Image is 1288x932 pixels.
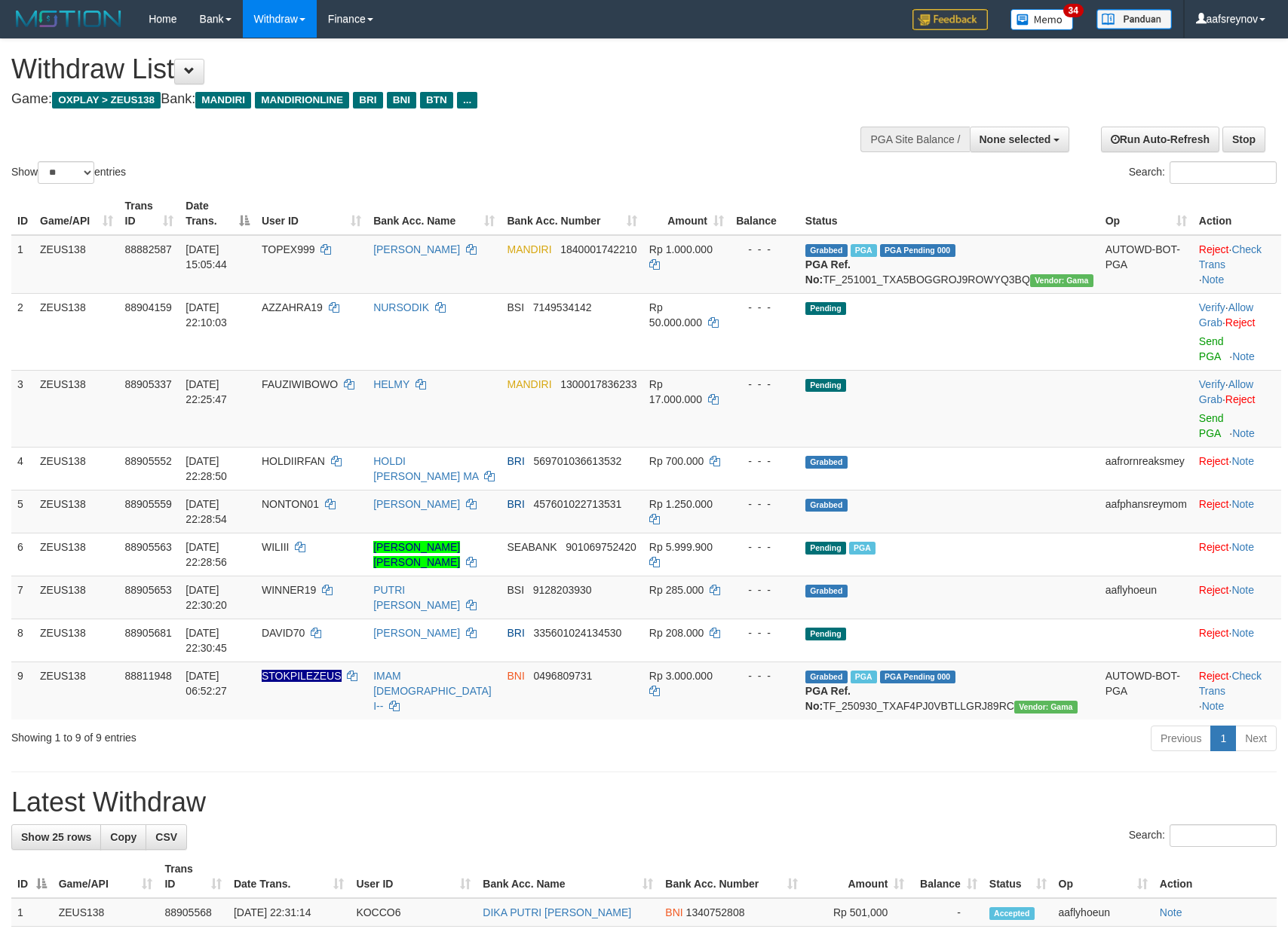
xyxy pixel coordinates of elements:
a: HELMY [373,378,409,390]
th: Date Trans.: activate to sort column descending [179,192,256,235]
img: panduan.png [1096,9,1172,29]
span: Copy 0496809731 to clipboard [533,670,592,682]
span: ... [457,92,477,108]
th: ID: activate to sort column descending [11,855,53,898]
th: User ID: activate to sort column ascending [256,192,367,235]
a: Send PGA [1199,335,1224,362]
h1: Withdraw List [11,54,844,84]
span: CSV [155,831,177,843]
img: Feedback.jpg [912,9,988,30]
td: · [1193,490,1281,533]
span: Marked by aaftrukkakada [849,542,876,555]
div: - - - [736,625,793,640]
div: - - - [736,539,793,555]
td: ZEUS138 [34,662,119,720]
span: Rp 1.000.000 [649,243,713,255]
span: [DATE] 22:10:03 [186,301,227,328]
img: Button%20Memo.svg [1010,9,1074,30]
td: ZEUS138 [34,576,119,619]
td: AUTOWD-BOT-PGA [1099,662,1193,720]
span: 88905552 [125,455,172,467]
td: aafphansreymom [1099,490,1193,533]
div: - - - [736,668,793,683]
b: PGA Ref. No: [805,685,851,712]
td: AUTOWD-BOT-PGA [1099,235,1193,294]
td: aaflyhoeun [1053,898,1154,927]
a: [PERSON_NAME] [373,627,460,639]
span: PGA Pending [880,244,955,257]
span: 88905563 [125,541,172,553]
span: · [1199,378,1253,405]
span: Pending [805,379,846,392]
span: DAVID70 [262,627,305,639]
div: - - - [736,242,793,257]
th: Amount: activate to sort column ascending [643,192,730,235]
span: WINNER19 [262,584,316,596]
span: Copy 9128203930 to clipboard [533,584,592,596]
td: [DATE] 22:31:14 [228,898,350,927]
a: Reject [1199,584,1229,596]
span: [DATE] 06:52:27 [186,670,227,697]
th: Op: activate to sort column ascending [1099,192,1193,235]
span: Grabbed [805,585,848,597]
td: 1 [11,235,34,294]
button: None selected [970,127,1070,152]
td: ZEUS138 [34,490,119,533]
label: Search: [1129,824,1277,847]
a: Check Trans [1199,670,1262,697]
img: MOTION_logo.png [11,8,126,30]
span: BSI [507,584,524,596]
select: Showentries [38,161,94,184]
th: Bank Acc. Number: activate to sort column ascending [501,192,642,235]
h1: Latest Withdraw [11,787,1277,817]
th: Game/API: activate to sort column ascending [34,192,119,235]
td: 88905568 [158,898,227,927]
span: MANDIRI [507,243,551,255]
div: PGA Site Balance / [860,127,969,152]
input: Search: [1170,161,1277,184]
th: Balance: activate to sort column ascending [910,855,983,898]
span: BTN [420,92,453,108]
a: Note [1231,541,1254,553]
a: Reject [1199,541,1229,553]
a: HOLDI [PERSON_NAME] MA [373,455,478,482]
span: Vendor URL: https://trx31.1velocity.biz [1030,274,1093,287]
span: Marked by aafsreyleap [851,671,877,683]
td: · [1193,619,1281,662]
span: BNI [387,92,416,108]
span: Grabbed [805,456,848,469]
a: Verify [1199,301,1225,313]
span: Copy 7149534142 to clipboard [533,301,592,313]
span: Grabbed [805,499,848,512]
span: BNI [507,670,524,682]
span: Copy [110,831,136,843]
span: NONTON01 [262,498,319,510]
span: Rp 285.000 [649,584,704,596]
td: 9 [11,662,34,720]
td: aaflyhoeun [1099,576,1193,619]
th: Bank Acc. Number: activate to sort column ascending [659,855,804,898]
span: [DATE] 22:28:50 [186,455,227,482]
a: Previous [1151,726,1211,751]
td: ZEUS138 [53,898,159,927]
td: TF_250930_TXAF4PJ0VBTLLGRJ89RC [799,662,1099,720]
a: Note [1160,906,1182,918]
input: Search: [1170,824,1277,847]
span: 88905653 [125,584,172,596]
span: Copy 1340752808 to clipboard [686,906,745,918]
span: 88904159 [125,301,172,313]
td: - [910,898,983,927]
td: · · [1193,235,1281,294]
a: Verify [1199,378,1225,390]
span: Grabbed [805,244,848,257]
span: Rp 208.000 [649,627,704,639]
span: Rp 1.250.000 [649,498,713,510]
span: 34 [1063,4,1084,17]
a: Reject [1225,316,1256,328]
th: Op: activate to sort column ascending [1053,855,1154,898]
div: - - - [736,454,793,469]
span: Pending [805,302,846,315]
div: - - - [736,582,793,597]
span: Copy 569701036613532 to clipboard [533,455,621,467]
span: MANDIRIONLINE [255,92,349,108]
